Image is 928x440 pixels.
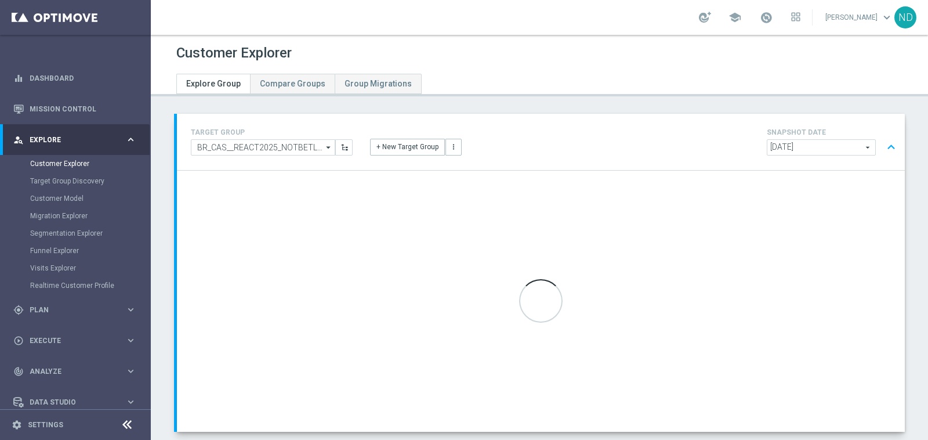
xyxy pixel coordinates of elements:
[13,336,24,346] i: play_circle_outline
[30,337,125,344] span: Execute
[13,104,137,114] button: Mission Control
[30,259,150,277] div: Visits Explorer
[13,63,136,93] div: Dashboard
[13,336,137,345] button: play_circle_outline Execute keyboard_arrow_right
[13,73,24,84] i: equalizer
[370,139,445,155] button: + New Target Group
[30,194,121,203] a: Customer Model
[30,229,121,238] a: Segmentation Explorer
[125,134,136,145] i: keyboard_arrow_right
[30,399,125,406] span: Data Studio
[30,264,121,273] a: Visits Explorer
[30,306,125,313] span: Plan
[13,305,125,315] div: Plan
[125,304,136,315] i: keyboard_arrow_right
[13,74,137,83] button: equalizer Dashboard
[13,366,125,377] div: Analyze
[13,367,137,376] button: track_changes Analyze keyboard_arrow_right
[30,93,136,124] a: Mission Control
[30,368,125,375] span: Analyze
[176,74,422,94] ul: Tabs
[30,225,150,242] div: Segmentation Explorer
[191,139,335,156] input: BR_CAS__REACT2025_NOTBETLAST14D__ALL_EMA_TAC_GM
[13,135,125,145] div: Explore
[13,135,137,145] button: person_search Explore keyboard_arrow_right
[883,136,900,158] button: expand_less
[323,140,335,155] i: arrow_drop_down
[30,211,121,221] a: Migration Explorer
[12,420,22,430] i: settings
[191,125,891,158] div: TARGET GROUP arrow_drop_down + New Target Group more_vert SNAPSHOT DATE arrow_drop_down expand_less
[13,397,125,407] div: Data Studio
[30,159,121,168] a: Customer Explorer
[125,396,136,407] i: keyboard_arrow_right
[30,242,150,259] div: Funnel Explorer
[125,366,136,377] i: keyboard_arrow_right
[13,93,136,124] div: Mission Control
[13,398,137,407] button: Data Studio keyboard_arrow_right
[894,6,916,28] div: ND
[30,63,136,93] a: Dashboard
[30,176,121,186] a: Target Group Discovery
[13,305,24,315] i: gps_fixed
[767,128,900,136] h4: SNAPSHOT DATE
[186,79,241,88] span: Explore Group
[260,79,325,88] span: Compare Groups
[30,281,121,290] a: Realtime Customer Profile
[880,11,893,24] span: keyboard_arrow_down
[13,305,137,315] button: gps_fixed Plan keyboard_arrow_right
[445,139,462,155] button: more_vert
[30,207,150,225] div: Migration Explorer
[728,11,741,24] span: school
[125,335,136,346] i: keyboard_arrow_right
[13,366,24,377] i: track_changes
[30,136,125,143] span: Explore
[30,172,150,190] div: Target Group Discovery
[13,135,24,145] i: person_search
[345,79,412,88] span: Group Migrations
[30,190,150,207] div: Customer Model
[28,421,63,428] a: Settings
[191,128,353,136] h4: TARGET GROUP
[13,336,125,346] div: Execute
[824,9,894,26] a: [PERSON_NAME]keyboard_arrow_down
[30,155,150,172] div: Customer Explorer
[449,143,458,151] i: more_vert
[30,246,121,255] a: Funnel Explorer
[176,45,292,62] h1: Customer Explorer
[30,277,150,294] div: Realtime Customer Profile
